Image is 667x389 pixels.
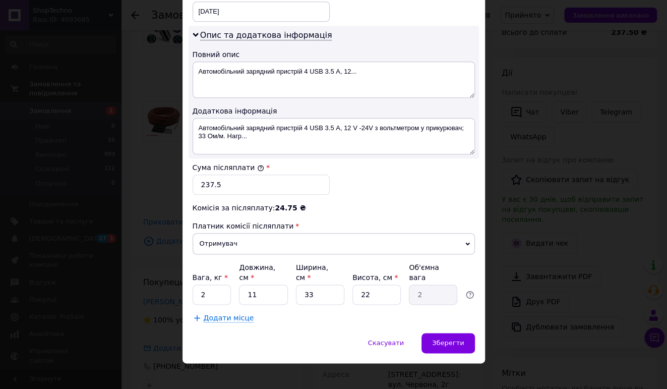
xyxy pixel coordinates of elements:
label: Висота, см [352,273,398,282]
label: Вага, кг [193,273,228,282]
span: Отримувач [193,233,475,254]
span: Додати місце [204,314,254,322]
label: Ширина, см [296,263,328,282]
span: 24.75 ₴ [275,204,306,212]
label: Сума післяплати [193,163,264,172]
span: Платник комісії післяплати [193,222,294,230]
span: Опис та додаткова інформація [200,30,332,40]
div: Комісія за післяплату: [193,203,475,213]
div: Повний опис [193,49,475,60]
div: Додаткова інформація [193,106,475,116]
span: Скасувати [368,339,404,347]
span: Зберегти [432,339,464,347]
div: Об'ємна вага [409,262,457,283]
textarea: Автомобільний зарядний пристрій 4 USB 3.5 А, 12... [193,62,475,98]
label: Довжина, см [239,263,275,282]
textarea: Автомобільний зарядний пристрій 4 USB 3.5 А, 12 V -24V з вольтметром у прикурювач; 33 Ом/м. Нагр... [193,118,475,154]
